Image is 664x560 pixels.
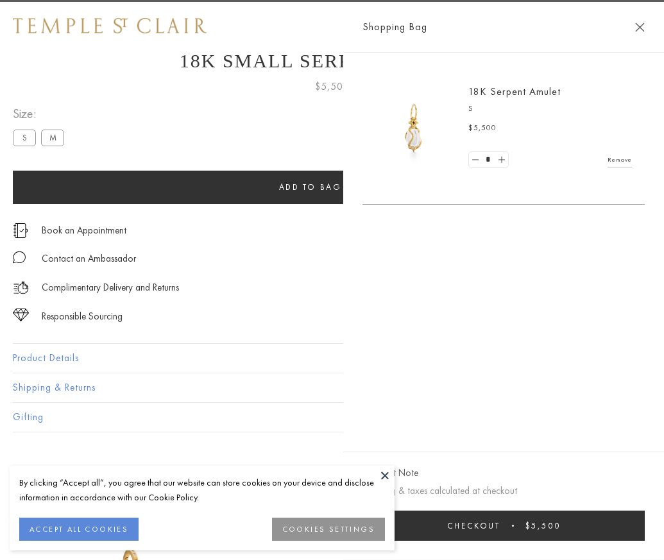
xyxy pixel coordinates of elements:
span: Size: [13,103,69,124]
span: Checkout [447,520,500,531]
img: icon_delivery.svg [13,280,29,296]
img: Temple St. Clair [13,18,207,33]
span: Shopping Bag [362,19,427,35]
a: Set quantity to 2 [495,152,507,168]
label: S [13,130,36,146]
p: Shipping & taxes calculated at checkout [362,483,645,499]
span: $5,500 [315,78,350,95]
img: P51836-E11SERPPV [375,90,452,167]
span: $5,500 [468,122,497,135]
p: S [468,103,632,115]
img: icon_sourcing.svg [13,309,29,321]
button: COOKIES SETTINGS [272,518,385,541]
button: Add Gift Note [362,465,418,481]
h1: 18K Small Serpent Amulet [13,50,651,72]
p: Complimentary Delivery and Returns [42,280,179,296]
a: Remove [608,153,632,167]
div: Responsible Sourcing [42,309,123,325]
img: MessageIcon-01_2.svg [13,251,26,264]
div: By clicking “Accept all”, you agree that our website can store cookies on your device and disclos... [19,475,385,505]
a: Book an Appointment [42,223,126,237]
button: Add to bag [13,171,608,204]
button: ACCEPT ALL COOKIES [19,518,139,541]
button: Gifting [13,403,651,432]
button: Product Details [13,344,651,373]
button: Checkout $5,500 [362,511,645,541]
label: M [41,130,64,146]
span: $5,500 [525,520,561,531]
img: icon_appointment.svg [13,223,28,238]
a: Set quantity to 0 [469,152,482,168]
div: Contact an Ambassador [42,251,136,267]
button: Close Shopping Bag [635,22,645,32]
button: Shipping & Returns [13,373,651,402]
span: Add to bag [279,182,342,192]
a: 18K Serpent Amulet [468,85,561,98]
